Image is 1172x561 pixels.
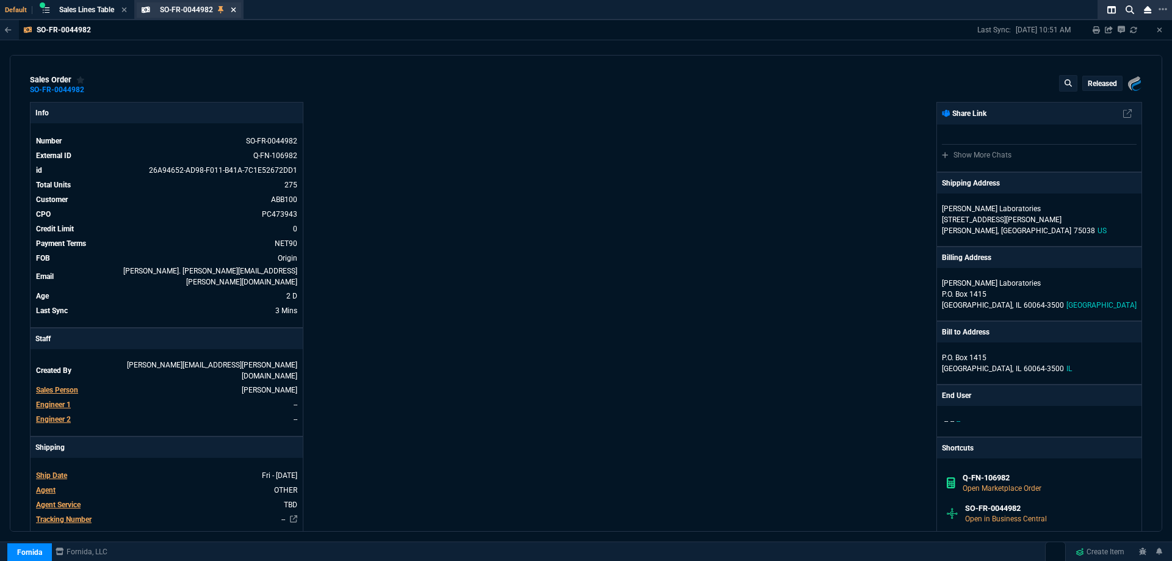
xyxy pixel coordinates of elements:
nx-icon: Close Workbench [1139,2,1156,17]
span: Last Sync [36,306,68,315]
p: Shipping [31,437,303,458]
nx-icon: Search [1121,2,1139,17]
p: P.O. Box 1415 [942,352,1137,363]
span: HENN [242,386,297,394]
span: [GEOGRAPHIC_DATA], [942,364,1013,373]
span: 60064-3500 [1024,364,1064,373]
tr: undefined [35,208,298,220]
div: sales order [30,75,85,85]
span: 2025-12-19T00:00:00.000Z [262,471,297,480]
a: PC473943 [262,210,297,219]
nx-icon: Split Panels [1102,2,1121,17]
span: 9/24/25 => 10:51 AM [275,306,297,315]
span: Ship Date [36,471,67,480]
span: -- [944,417,948,425]
span: SO-FR-0044982 [160,5,213,14]
tr: undefined [35,384,298,396]
tr: undefined [35,223,298,235]
p: Open Marketplace Order [963,483,1132,494]
span: [GEOGRAPHIC_DATA] [1001,226,1071,235]
span: id [36,166,42,175]
span: Sales Lines Table [59,5,114,14]
h6: SO-FR-0044982 [965,504,1132,513]
span: US [1098,226,1107,235]
p: Last Sync: [977,25,1016,35]
p: [PERSON_NAME] Laboratories [942,278,1059,289]
span: 275 [284,181,297,189]
p: Open in Business Central [965,513,1132,524]
span: Credit Limit [36,225,74,233]
tr: 9/22/25 => 7:00 PM [35,290,298,302]
p: Staff [31,328,303,349]
span: Origin [278,254,297,262]
p: Billing Address [942,252,991,263]
a: See Marketplace Order [253,151,297,160]
a: Create Item [1071,543,1129,561]
p: Bill to Address [942,327,989,338]
p: End User [942,390,971,401]
tr: See Marketplace Order [35,150,298,162]
p: Shortcuts [937,438,1141,458]
span: ROB.HENNEBERGER@FORNIDA.COM [127,361,297,380]
span: 0 [293,225,297,233]
h6: Q-FN-106982 [963,473,1132,483]
span: [GEOGRAPHIC_DATA], [942,301,1013,309]
a: msbcCompanyName [52,546,111,557]
span: IL [1016,364,1021,373]
tr: undefined [35,499,298,511]
a: Show More Chats [942,151,1011,159]
tr: See Marketplace Order [35,164,298,176]
tr: undefined [35,252,298,264]
span: -- [957,417,960,425]
p: [PERSON_NAME] Laboratories [942,203,1059,214]
a: ABB100 [271,195,297,204]
nx-icon: Close Tab [121,5,127,15]
p: Share Link [942,108,986,119]
span: IL [1016,301,1021,309]
p: [DATE] 10:51 AM [1016,25,1071,35]
tr: Susan. Werner@Abbott.com [35,265,298,288]
p: Info [31,103,303,123]
span: See Marketplace Order [246,137,297,145]
p: Shipping Address [942,178,1000,189]
span: Created By [36,366,71,375]
span: Payment Terms [36,239,86,248]
span: Number [36,137,62,145]
span: [PERSON_NAME], [942,226,999,235]
tr: undefined [35,469,298,482]
span: -- [950,417,954,425]
span: Default [5,6,32,14]
tr: undefined [35,237,298,250]
nx-icon: Close Tab [231,5,236,15]
div: Add to Watchlist [76,75,85,85]
span: 9/22/25 => 7:00 PM [286,292,297,300]
span: Total Units [36,181,71,189]
span: NET90 [275,239,297,248]
span: -- [294,400,297,409]
span: External ID [36,151,71,160]
tr: undefined [35,484,298,496]
p: P.O. Box 1415 [942,289,1137,300]
span: OTHER [274,486,297,494]
tr: undefined [35,359,298,382]
nx-icon: Back to Table [5,26,12,34]
tr: See Marketplace Order [35,135,298,147]
tr: undefined [35,179,298,191]
p: SO-FR-0044982 [37,25,91,35]
span: [GEOGRAPHIC_DATA] [1066,301,1137,309]
tr: undefined [35,194,298,206]
a: SO-FR-0044982 [30,89,84,91]
a: -- [281,515,285,524]
span: Age [36,292,49,300]
span: -- [294,415,297,424]
span: Customer [36,195,68,204]
nx-icon: Open New Tab [1159,4,1167,15]
span: CPO [36,210,51,219]
span: 60064-3500 [1024,301,1064,309]
a: Hide Workbench [1157,25,1162,35]
span: 75038 [1074,226,1095,235]
span: FOB [36,254,50,262]
p: [STREET_ADDRESS][PERSON_NAME] [942,214,1137,225]
span: Email [36,272,54,281]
